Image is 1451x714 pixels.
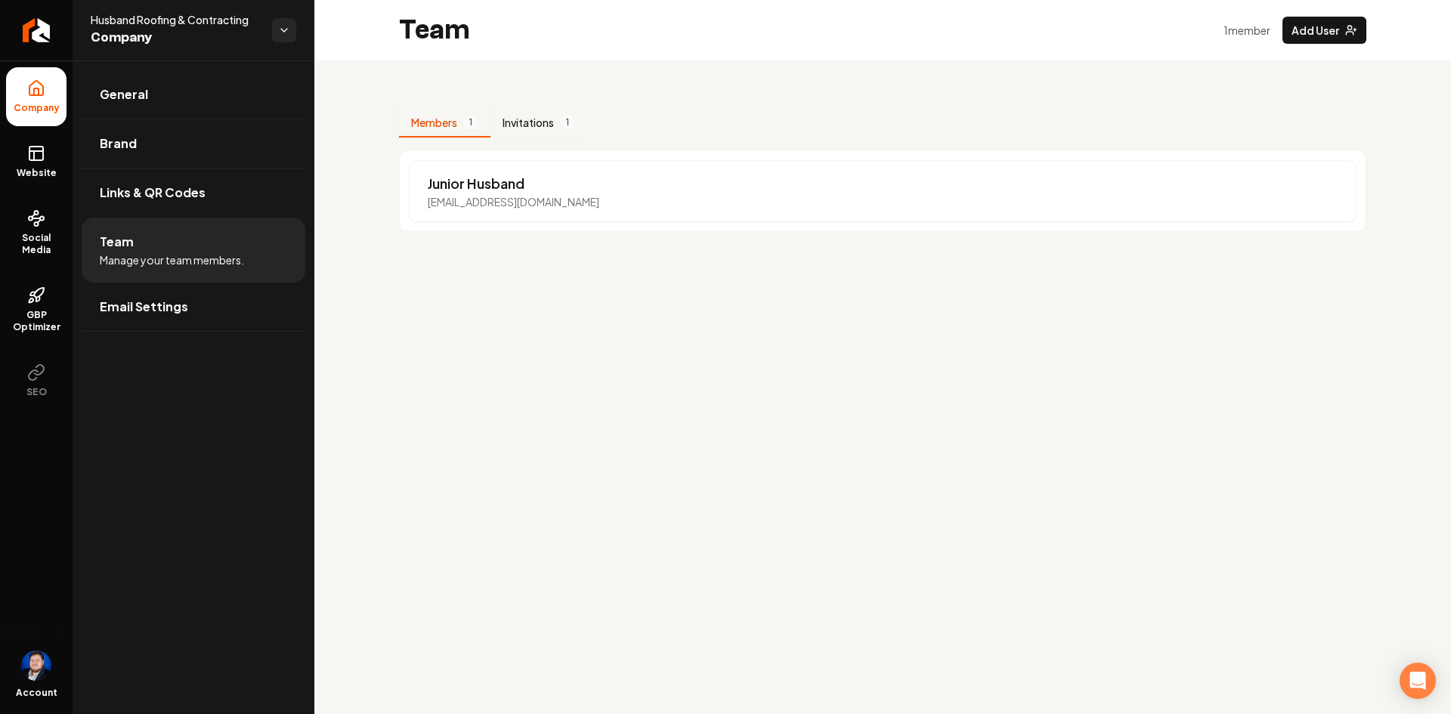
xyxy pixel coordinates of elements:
span: Manage your team members. [100,252,244,267]
button: Members [399,109,490,138]
div: Open Intercom Messenger [1400,663,1436,699]
p: 1 member [1224,23,1270,38]
span: Links & QR Codes [100,184,206,202]
span: Website [11,167,63,179]
a: Brand [82,119,305,168]
span: Husband Roofing & Contracting [91,12,260,27]
img: Rebolt Logo [23,18,51,42]
span: Team [100,233,134,251]
span: Company [91,27,260,48]
a: Social Media [6,197,67,268]
a: Website [6,132,67,191]
button: Open user button [21,651,51,681]
button: SEO [6,351,67,410]
span: Social Media [6,232,67,256]
a: GBP Optimizer [6,274,67,345]
a: General [82,70,305,119]
button: Invitations [490,109,587,138]
p: Junior Husband [428,173,599,194]
span: SEO [20,386,53,398]
span: 1 [463,115,478,130]
span: General [100,85,148,104]
span: Email Settings [100,298,188,316]
span: Account [16,687,57,699]
img: Junior Husband [21,651,51,681]
a: Links & QR Codes [82,168,305,217]
span: 1 [560,115,575,130]
span: Brand [100,134,137,153]
span: Company [8,102,66,114]
p: [EMAIL_ADDRESS][DOMAIN_NAME] [428,194,599,209]
span: GBP Optimizer [6,309,67,333]
h2: Team [399,15,470,45]
button: Add User [1282,17,1366,44]
a: Email Settings [82,283,305,331]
